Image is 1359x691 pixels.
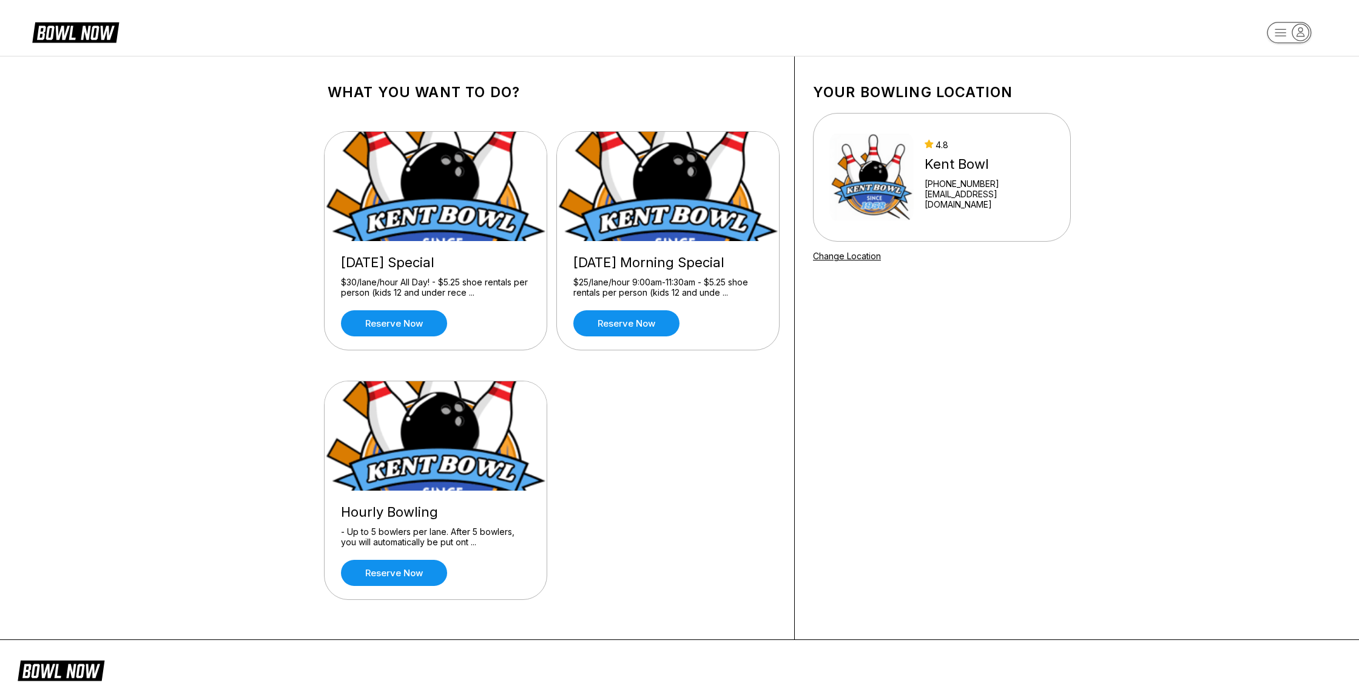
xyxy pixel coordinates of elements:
[573,310,679,336] a: Reserve now
[325,132,548,241] img: Wednesday Special
[925,156,1054,172] div: Kent Bowl
[925,189,1054,209] a: [EMAIL_ADDRESS][DOMAIN_NAME]
[341,310,447,336] a: Reserve now
[829,132,914,223] img: Kent Bowl
[573,254,763,271] div: [DATE] Morning Special
[557,132,780,241] img: Sunday Morning Special
[341,277,530,298] div: $30/lane/hour All Day! - $5.25 shoe rentals per person (kids 12 and under rece ...
[813,84,1071,101] h1: Your bowling location
[925,179,1054,189] div: [PHONE_NUMBER]
[341,560,447,586] a: Reserve now
[341,526,530,548] div: - Up to 5 bowlers per lane. After 5 bowlers, you will automatically be put ont ...
[573,277,763,298] div: $25/lane/hour 9:00am-11:30am - $5.25 shoe rentals per person (kids 12 and unde ...
[341,254,530,271] div: [DATE] Special
[341,504,530,520] div: Hourly Bowling
[328,84,776,101] h1: What you want to do?
[325,381,548,491] img: Hourly Bowling
[813,251,881,261] a: Change Location
[925,140,1054,150] div: 4.8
